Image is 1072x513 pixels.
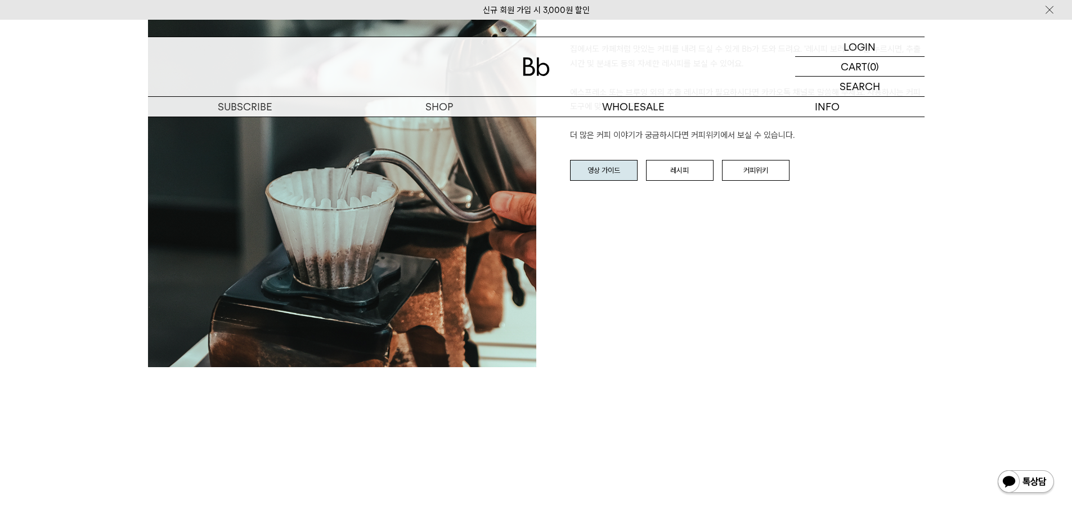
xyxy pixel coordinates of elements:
[841,57,867,76] p: CART
[795,57,925,77] a: CART (0)
[722,160,790,181] a: 커피위키
[844,37,876,56] p: LOGIN
[730,97,925,117] p: INFO
[536,97,730,117] p: WHOLESALE
[570,160,638,181] a: 영상 가이드
[646,160,714,181] a: 레시피
[148,97,342,117] a: SUBSCRIBE
[867,57,879,76] p: (0)
[840,77,880,96] p: SEARCH
[342,97,536,117] a: SHOP
[795,37,925,57] a: LOGIN
[523,57,550,76] img: 로고
[997,469,1055,496] img: 카카오톡 채널 1:1 채팅 버튼
[483,5,590,15] a: 신규 회원 가입 시 3,000원 할인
